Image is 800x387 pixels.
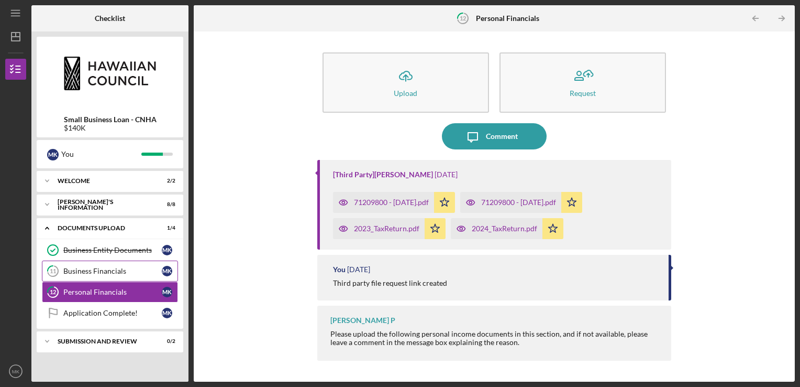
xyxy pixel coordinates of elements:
[460,192,582,213] button: 71209800 - [DATE].pdf
[47,149,59,160] div: M K
[42,240,178,261] a: Business Entity DocumentsMK
[37,42,183,105] img: Product logo
[499,52,666,113] button: Request
[435,170,458,179] time: 2025-08-09 10:06
[58,225,149,231] div: DOCUMENTS UPLOAD
[451,218,563,239] button: 2024_TaxReturn.pdf
[95,14,125,23] b: Checklist
[162,266,172,276] div: M K
[472,224,537,233] div: 2024_TaxReturn.pdf
[486,123,518,149] div: Comment
[374,170,433,179] a: [PERSON_NAME]
[157,201,175,208] div: 8 / 8
[333,170,433,179] div: [Third Party]
[42,261,178,282] a: 11Business FinancialsMK
[481,198,556,207] div: 71209800 - [DATE].pdf
[42,282,178,303] a: 12Personal FinancialsMK
[442,123,547,149] button: Comment
[63,288,162,296] div: Personal Financials
[347,265,370,274] time: 2025-08-08 22:19
[162,308,172,318] div: M K
[58,199,149,211] div: [PERSON_NAME]'S INFORMATION
[394,89,417,97] div: Upload
[157,178,175,184] div: 2 / 2
[157,338,175,345] div: 0 / 2
[323,52,489,113] button: Upload
[476,14,539,23] b: Personal Financials
[58,178,149,184] div: WELCOME
[162,287,172,297] div: M K
[354,224,419,233] div: 2023_TaxReturn.pdf
[12,369,20,374] text: MK
[50,289,56,296] tspan: 12
[63,267,162,275] div: Business Financials
[64,124,157,132] div: $140K
[63,309,162,317] div: Application Complete!
[330,330,661,347] div: Please upload the following personal income documents in this section, and if not available, plea...
[157,225,175,231] div: 1 / 4
[5,361,26,382] button: MK
[330,316,395,325] div: [PERSON_NAME] P
[50,268,56,275] tspan: 11
[333,265,346,274] div: You
[64,115,157,124] b: Small Business Loan - CNHA
[61,145,141,163] div: You
[459,15,465,21] tspan: 12
[570,89,596,97] div: Request
[333,279,447,287] div: Third party file request link created
[333,192,455,213] button: 71209800 - [DATE].pdf
[42,303,178,324] a: Application Complete!MK
[333,218,446,239] button: 2023_TaxReturn.pdf
[162,245,172,255] div: M K
[58,338,149,345] div: SUBMISSION AND REVIEW
[63,246,162,254] div: Business Entity Documents
[354,198,429,207] div: 71209800 - [DATE].pdf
